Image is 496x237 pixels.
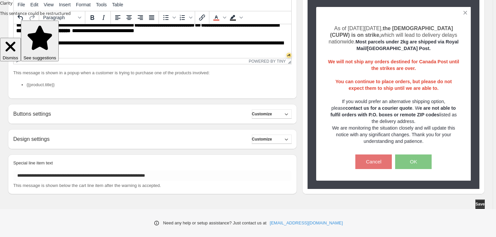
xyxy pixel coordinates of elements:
[146,12,157,23] button: Justify
[329,32,457,44] span: which will lead to delivery delays nationwide.
[328,124,460,144] p: We are monitoring the situation closely and will update this notice with any significant changes....
[13,160,53,165] span: Special line item text
[13,183,161,188] span: This message is shown below the cart line item after the warning is accepted.
[123,12,135,23] button: Align center
[335,79,452,90] strong: You can continue to place orders, but please do not expect them to ship until we are able to.
[112,2,123,7] span: Table
[334,25,383,31] span: As of [DATE][DATE],
[355,154,392,169] button: Cancel
[328,59,459,71] strong: We will not ship any orders destined for Canada Post until the strikes are over.
[27,82,292,88] li: {{product.title}}
[330,105,457,124] span: listed as the delivery address.
[211,12,227,23] div: Text color
[328,98,460,124] p: If you would prefer an alternative shipping option, please . W
[252,135,292,144] button: Customize
[177,12,193,23] div: Numbered list
[14,24,291,58] iframe: Rich Text Area
[13,111,51,117] h2: Buttons settings
[160,12,177,23] div: Bullet list
[345,105,412,110] strong: contact us for a courier quote
[196,12,208,23] button: Insert/edit link
[355,39,459,51] strong: Most parcels under 2kg are shipped via Royal Mail/[GEOGRAPHIC_DATA] Post.
[252,109,292,119] button: Customize
[227,12,244,23] div: Background color
[365,32,381,37] strong: strike,
[270,220,343,226] a: [EMAIL_ADDRESS][DOMAIN_NAME]
[13,136,49,142] h2: Design settings
[475,202,485,207] span: Save
[286,58,291,64] div: Resize
[330,105,456,117] strong: e are not able to fulfil orders with P.O. boxes or remote ZIP codes
[87,12,98,23] button: Bold
[395,154,432,169] button: OK
[13,70,292,76] p: This message is shown in a popup when a customer is trying to purchase one of the products involved:
[76,2,91,7] span: Format
[475,200,485,209] button: Save
[98,12,109,23] button: Italic
[112,12,123,23] button: Align left
[135,12,146,23] button: Align right
[252,111,272,117] span: Customize
[252,137,272,142] span: Customize
[330,25,453,37] strong: the [DEMOGRAPHIC_DATA] (CUPW) is on
[96,2,107,7] span: Tools
[249,59,286,64] a: Powered by Tiny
